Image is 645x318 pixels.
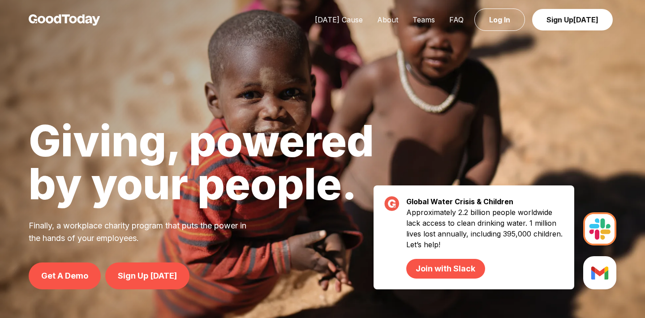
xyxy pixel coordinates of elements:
[29,219,258,245] p: Finally, a workplace charity program that puts the power in the hands of your employees.
[370,15,405,24] a: About
[29,262,101,289] a: Get A Demo
[442,15,471,24] a: FAQ
[29,119,374,205] h1: Giving, powered by your people.
[406,197,513,206] strong: Global Water Crisis & Children
[406,207,563,279] p: Approximately 2.2 billion people worldwide lack access to clean drinking water. 1 million lives l...
[406,259,485,279] a: Join with Slack
[474,9,525,31] a: Log In
[405,15,442,24] a: Teams
[583,256,616,289] img: Slack
[308,15,370,24] a: [DATE] Cause
[583,212,616,245] img: Slack
[105,262,189,289] a: Sign Up [DATE]
[532,9,613,30] a: Sign Up[DATE]
[29,14,100,26] img: GoodToday
[573,15,598,24] span: [DATE]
